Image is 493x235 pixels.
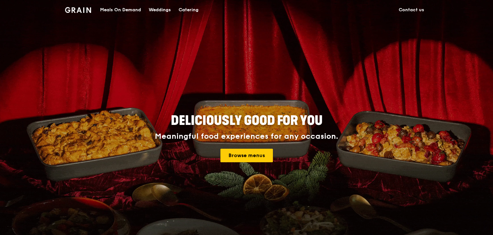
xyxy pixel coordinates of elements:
a: Browse menus [220,149,273,162]
div: Meals On Demand [100,0,141,20]
div: Meaningful food experiences for any occasion. [131,132,362,141]
a: Catering [175,0,202,20]
span: Deliciously good for you [171,113,322,128]
a: Contact us [395,0,428,20]
div: Catering [179,0,199,20]
div: Weddings [149,0,171,20]
img: Grain [65,7,91,13]
a: Weddings [145,0,175,20]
